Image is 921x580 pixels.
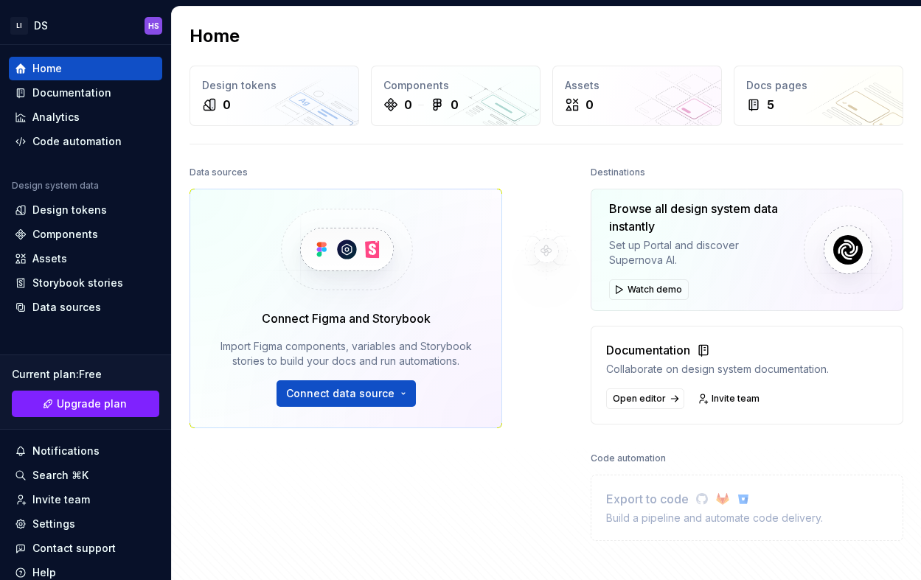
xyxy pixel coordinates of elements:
[565,78,709,93] div: Assets
[693,388,766,409] a: Invite team
[9,198,162,222] a: Design tokens
[9,271,162,295] a: Storybook stories
[591,162,645,183] div: Destinations
[712,393,760,405] span: Invite team
[734,66,903,126] a: Docs pages5
[9,57,162,80] a: Home
[32,517,75,531] div: Settings
[628,284,682,296] span: Watch demo
[32,300,101,315] div: Data sources
[606,490,823,508] div: Export to code
[32,134,122,149] div: Code automation
[383,78,528,93] div: Components
[613,393,666,405] span: Open editor
[12,367,159,382] div: Current plan : Free
[32,251,67,266] div: Assets
[202,78,347,93] div: Design tokens
[32,565,56,580] div: Help
[32,85,111,100] div: Documentation
[32,541,116,556] div: Contact support
[9,464,162,487] button: Search ⌘K
[190,162,248,183] div: Data sources
[371,66,541,126] a: Components00
[277,380,416,407] button: Connect data source
[585,96,594,113] div: 0
[606,341,829,359] div: Documentation
[609,279,689,300] button: Watch demo
[9,105,162,129] a: Analytics
[12,391,159,417] button: Upgrade plan
[9,537,162,560] button: Contact support
[9,296,162,319] a: Data sources
[746,78,891,93] div: Docs pages
[32,61,62,76] div: Home
[286,386,395,401] span: Connect data source
[609,200,792,235] div: Browse all design system data instantly
[9,247,162,270] a: Assets
[9,81,162,105] a: Documentation
[9,488,162,511] a: Invite team
[190,24,240,48] h2: Home
[32,227,98,242] div: Components
[32,110,80,125] div: Analytics
[404,96,412,113] div: 0
[32,468,88,483] div: Search ⌘K
[12,180,99,192] div: Design system data
[34,18,48,33] div: DS
[148,20,159,32] div: HS
[591,448,666,469] div: Code automation
[262,310,431,327] div: Connect Figma and Storybook
[32,444,100,458] div: Notifications
[211,339,481,368] div: Import Figma components, variables and Storybook stories to build your docs and run automations.
[32,276,123,290] div: Storybook stories
[606,511,823,525] div: Build a pipeline and automate code delivery.
[606,362,829,377] div: Collaborate on design system documentation.
[223,96,231,113] div: 0
[3,10,168,41] button: LIDSHS
[57,396,127,411] span: Upgrade plan
[9,512,162,536] a: Settings
[767,96,774,113] div: 5
[32,492,90,507] div: Invite team
[10,17,28,35] div: LI
[609,238,792,268] div: Set up Portal and discover Supernova AI.
[32,203,107,217] div: Design tokens
[190,66,359,126] a: Design tokens0
[451,96,459,113] div: 0
[552,66,722,126] a: Assets0
[9,439,162,463] button: Notifications
[9,130,162,153] a: Code automation
[9,223,162,246] a: Components
[606,388,684,409] a: Open editor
